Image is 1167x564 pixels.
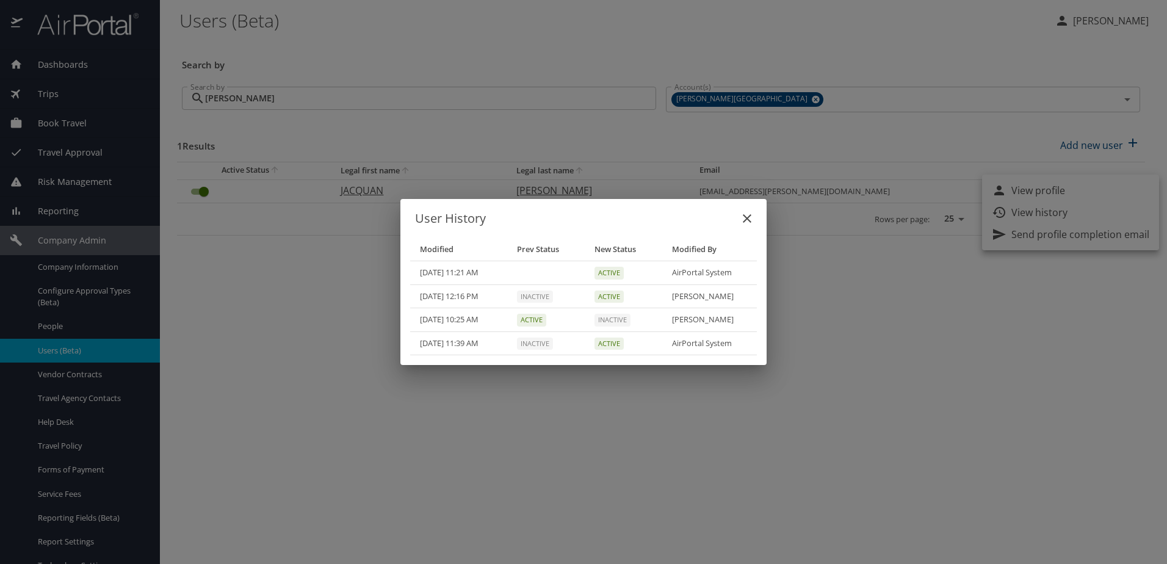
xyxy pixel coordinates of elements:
[415,209,752,228] h6: User History
[662,331,757,355] td: AirPortal System
[598,292,620,302] span: Active
[410,238,507,261] th: Modified
[521,292,549,302] span: Inactive
[410,308,507,332] td: [DATE] 10:25 AM
[662,238,757,261] th: Modified By
[732,204,762,233] button: close
[410,331,507,355] td: [DATE] 11:39 AM
[598,315,627,325] span: Inactive
[410,261,507,285] td: [DATE] 11:21 AM
[598,268,620,278] span: Active
[410,238,757,356] table: User history table
[662,261,757,285] td: AirPortal System
[410,284,507,308] td: [DATE] 12:16 PM
[585,238,662,261] th: New Status
[521,339,549,349] span: Inactive
[662,284,757,308] td: [PERSON_NAME]
[598,339,620,349] span: Active
[507,238,585,261] th: Prev Status
[662,308,757,332] td: [PERSON_NAME]
[521,315,543,325] span: Active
